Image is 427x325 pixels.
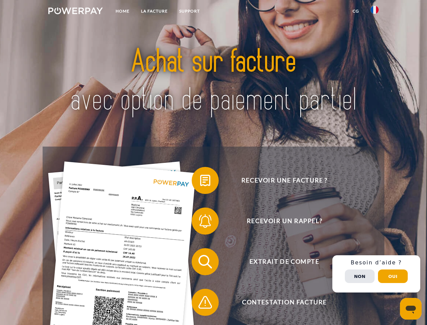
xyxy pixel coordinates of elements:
img: fr [371,6,379,14]
a: LA FACTURE [135,5,173,17]
button: Non [345,269,375,283]
img: title-powerpay_fr.svg [65,32,362,130]
span: Recevoir une facture ? [201,167,367,194]
span: Recevoir un rappel? [201,208,367,235]
a: CG [347,5,365,17]
a: Support [173,5,206,17]
button: Recevoir un rappel? [192,208,367,235]
img: qb_warning.svg [197,294,214,311]
img: qb_bell.svg [197,213,214,230]
button: Extrait de compte [192,248,367,275]
span: Contestation Facture [201,289,367,316]
button: Recevoir une facture ? [192,167,367,194]
button: Oui [378,269,408,283]
span: Extrait de compte [201,248,367,275]
h3: Besoin d’aide ? [336,259,416,266]
img: qb_bill.svg [197,172,214,189]
div: Schnellhilfe [332,255,420,292]
iframe: Bouton de lancement de la fenêtre de messagerie [400,298,422,320]
button: Contestation Facture [192,289,367,316]
img: qb_search.svg [197,253,214,270]
img: logo-powerpay-white.svg [48,7,103,14]
a: Home [110,5,135,17]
